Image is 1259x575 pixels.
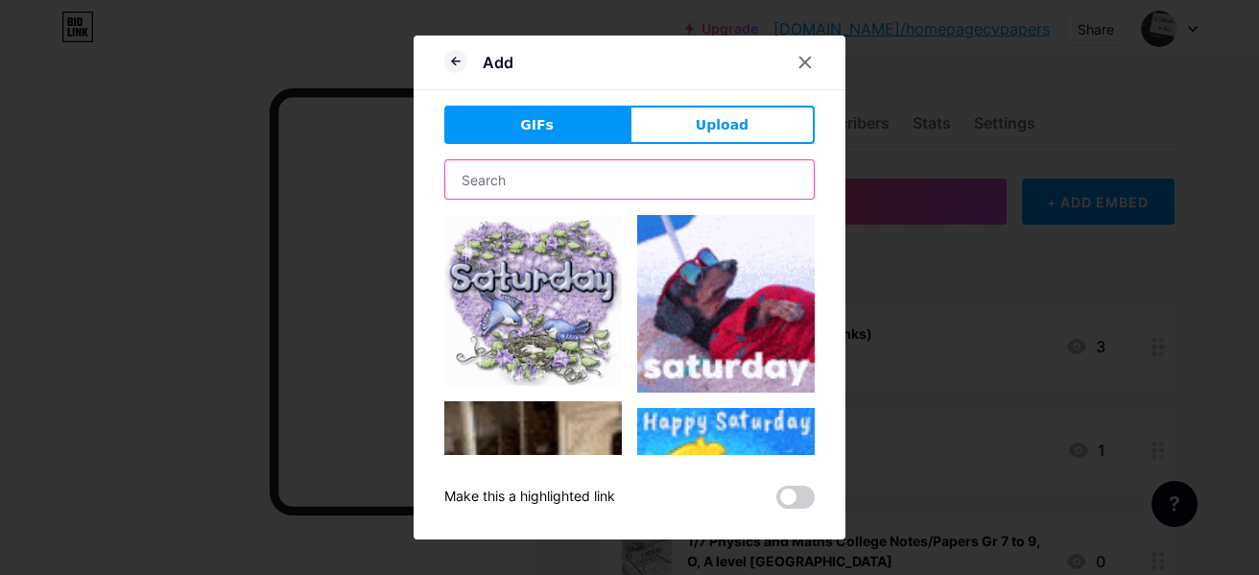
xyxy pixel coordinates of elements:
img: Gihpy [637,215,815,393]
span: GIFs [520,115,554,135]
input: Search [445,160,814,199]
button: Upload [629,106,815,144]
div: Add [483,51,513,74]
img: Gihpy [444,215,622,386]
div: Make this a highlighted link [444,486,615,509]
button: GIFs [444,106,629,144]
span: Upload [696,115,748,135]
